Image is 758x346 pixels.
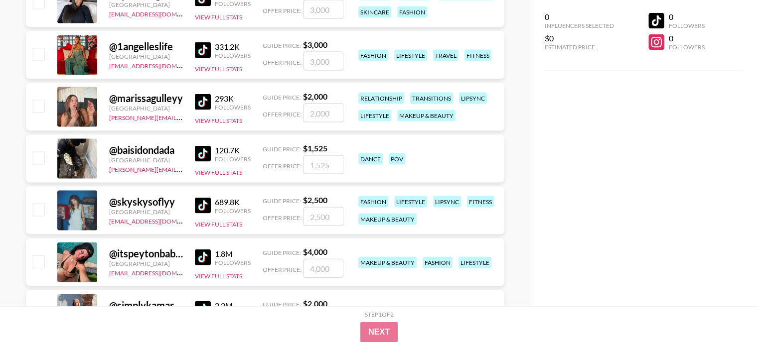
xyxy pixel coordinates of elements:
[215,52,251,59] div: Followers
[109,164,257,173] a: [PERSON_NAME][EMAIL_ADDRESS][DOMAIN_NAME]
[109,156,183,164] div: [GEOGRAPHIC_DATA]
[263,42,301,49] span: Guide Price:
[668,12,704,22] div: 0
[397,6,427,18] div: fashion
[303,207,343,226] input: 2,500
[668,43,704,51] div: Followers
[109,112,351,121] a: [PERSON_NAME][EMAIL_ADDRESS][PERSON_NAME][PERSON_NAME][DOMAIN_NAME]
[358,6,391,18] div: skincare
[263,214,302,222] span: Offer Price:
[545,22,614,29] div: Influencers Selected
[263,145,301,153] span: Guide Price:
[263,249,301,256] span: Guide Price:
[303,247,327,256] strong: $ 4,000
[109,8,209,18] a: [EMAIL_ADDRESS][DOMAIN_NAME]
[263,266,302,273] span: Offer Price:
[358,110,391,121] div: lifestyle
[263,197,301,205] span: Guide Price:
[358,214,417,225] div: makeup & beauty
[195,146,211,162] img: TikTok
[397,110,455,121] div: makeup & beauty
[464,50,491,61] div: fitness
[263,111,302,118] span: Offer Price:
[433,196,461,208] div: lipsync
[215,94,251,104] div: 293K
[433,50,458,61] div: travel
[109,208,183,216] div: [GEOGRAPHIC_DATA]
[215,249,251,259] div: 1.8M
[668,33,704,43] div: 0
[263,59,302,66] span: Offer Price:
[195,13,242,21] button: View Full Stats
[303,104,343,122] input: 2,000
[459,93,487,104] div: lipsync
[423,257,453,268] div: fashion
[109,247,183,260] div: @ itspeytonbabyy
[109,105,183,112] div: [GEOGRAPHIC_DATA]
[360,322,398,342] button: Next
[303,155,343,174] input: 1,525
[358,153,383,165] div: dance
[303,299,327,308] strong: $ 2,000
[668,22,704,29] div: Followers
[358,50,388,61] div: fashion
[215,197,251,207] div: 689.8K
[109,92,183,105] div: @ marissagulleyy
[109,53,183,60] div: [GEOGRAPHIC_DATA]
[215,301,251,311] div: 2.2M
[109,60,209,70] a: [EMAIL_ADDRESS][DOMAIN_NAME]
[195,301,211,317] img: TikTok
[458,257,491,268] div: lifestyle
[109,196,183,208] div: @ skyskysoflyy
[215,155,251,163] div: Followers
[109,260,183,267] div: [GEOGRAPHIC_DATA]
[365,311,394,318] div: Step 1 of 2
[215,207,251,215] div: Followers
[545,33,614,43] div: $0
[195,94,211,110] img: TikTok
[195,42,211,58] img: TikTok
[303,259,343,278] input: 4,000
[263,162,302,170] span: Offer Price:
[545,43,614,51] div: Estimated Price
[215,42,251,52] div: 331.2K
[394,50,427,61] div: lifestyle
[109,299,183,312] div: @ simplykamarea
[303,92,327,101] strong: $ 2,000
[263,94,301,101] span: Guide Price:
[109,144,183,156] div: @ baisidondada
[545,12,614,22] div: 0
[394,196,427,208] div: lifestyle
[109,267,209,277] a: [EMAIL_ADDRESS][DOMAIN_NAME]
[708,296,746,334] iframe: Drift Widget Chat Controller
[195,198,211,214] img: TikTok
[467,196,494,208] div: fitness
[195,65,242,73] button: View Full Stats
[195,169,242,176] button: View Full Stats
[195,221,242,228] button: View Full Stats
[358,257,417,268] div: makeup & beauty
[358,93,404,104] div: relationship
[358,196,388,208] div: fashion
[303,40,327,49] strong: $ 3,000
[195,117,242,124] button: View Full Stats
[215,145,251,155] div: 120.7K
[109,40,183,53] div: @ 1angelleslife
[303,52,343,71] input: 3,000
[410,93,453,104] div: transitions
[389,153,405,165] div: pov
[195,249,211,265] img: TikTok
[195,272,242,280] button: View Full Stats
[263,301,301,308] span: Guide Price:
[215,259,251,266] div: Followers
[215,104,251,111] div: Followers
[303,143,327,153] strong: $ 1,525
[263,7,302,14] span: Offer Price:
[303,195,327,205] strong: $ 2,500
[109,1,183,8] div: [GEOGRAPHIC_DATA]
[109,216,209,225] a: [EMAIL_ADDRESS][DOMAIN_NAME]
